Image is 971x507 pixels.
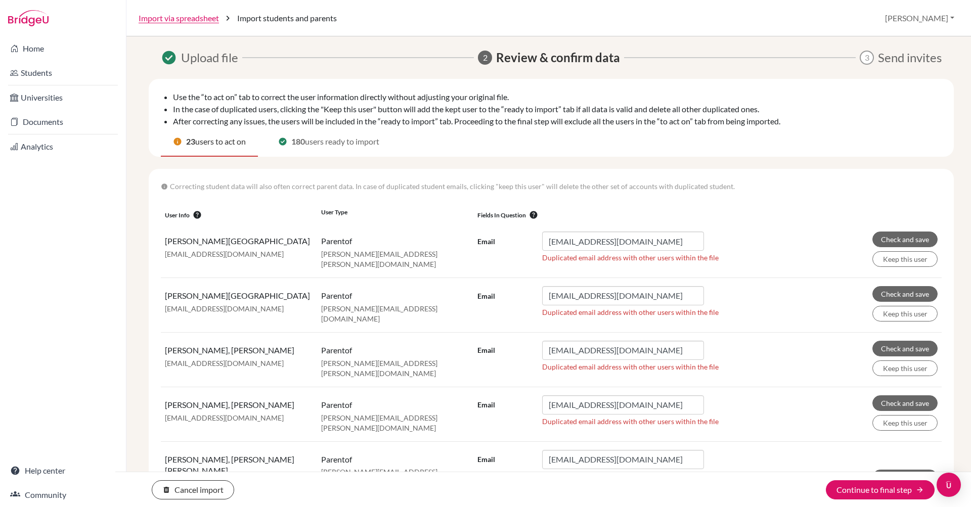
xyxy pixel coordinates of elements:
[2,485,124,505] a: Community
[321,399,469,411] p: parent
[165,304,313,314] p: [EMAIL_ADDRESS][DOMAIN_NAME]
[321,413,469,433] p: [PERSON_NAME][EMAIL_ADDRESS][PERSON_NAME][DOMAIN_NAME]
[2,112,124,132] a: Documents
[477,454,495,465] label: Email
[190,210,205,220] button: user-info-help
[321,454,469,466] p: parent
[321,290,469,302] p: parent
[195,135,246,148] span: users to act on
[345,454,352,464] span: of
[872,360,938,376] button: Keep this user
[542,286,704,305] input: Please enter user's email address
[2,63,124,83] a: Students
[872,415,938,431] button: Keep this user
[162,486,170,494] i: delete
[542,471,704,481] p: A user with this email address already exists in BU
[542,417,719,427] p: Duplicated email address with other users within the file
[223,13,233,23] i: chevron_right
[165,358,313,368] p: [EMAIL_ADDRESS][DOMAIN_NAME]
[186,135,195,148] span: 23
[496,49,620,67] span: Review & confirm data
[8,10,49,26] img: Bridge-U
[542,341,704,360] input: Please enter user's email address
[526,210,541,220] button: fields-in-question-help
[477,400,495,410] label: Email
[165,249,313,259] p: [EMAIL_ADDRESS][DOMAIN_NAME]
[181,49,238,67] span: Upload file
[173,137,182,146] span: info
[345,291,352,300] span: of
[321,467,469,487] p: [PERSON_NAME][EMAIL_ADDRESS][PERSON_NAME][DOMAIN_NAME]
[165,236,313,247] p: [PERSON_NAME][GEOGRAPHIC_DATA]
[321,358,469,379] p: [PERSON_NAME][EMAIL_ADDRESS][PERSON_NAME][DOMAIN_NAME]
[139,12,219,24] a: Import via spreadsheet
[165,290,313,302] p: [PERSON_NAME][GEOGRAPHIC_DATA]
[542,253,719,263] p: Duplicated email address with other users within the file
[161,127,942,157] div: Review & confirm data
[321,236,469,247] p: parent
[173,103,942,115] li: In the case of duplicated users, clicking the "Keep this user" button will add the kept user to t...
[161,204,317,223] th: User info
[542,395,704,414] input: Please enter user's email address
[477,291,495,301] label: Email
[542,307,719,317] p: Duplicated email address with other users within the file
[173,115,942,127] li: After correcting any issues, the users will be included in the “ready to import” tab. Proceeding ...
[2,136,124,157] a: Analytics
[321,249,469,269] p: [PERSON_NAME][EMAIL_ADDRESS][PERSON_NAME][DOMAIN_NAME]
[872,470,938,485] button: Check and save
[321,304,469,324] p: [PERSON_NAME][EMAIL_ADDRESS][DOMAIN_NAME]
[345,400,352,409] span: of
[477,237,495,247] label: Email
[872,232,938,247] button: Check and save
[473,204,942,223] th: Fields in question
[872,251,938,267] button: Keep this user
[291,135,305,148] span: 180
[542,362,719,372] p: Duplicated email address with other users within the file
[916,486,924,494] i: arrow_forward
[321,345,469,356] p: parent
[826,480,935,499] button: Continue to final step
[880,9,959,28] button: [PERSON_NAME]
[305,135,379,148] span: users ready to import
[161,183,168,190] span: info
[872,286,938,302] button: Check and save
[278,137,287,146] span: check_circle
[477,345,495,355] label: Email
[872,395,938,411] button: Check and save
[237,12,337,24] span: Import students and parents
[165,399,313,411] p: [PERSON_NAME], [PERSON_NAME]
[878,49,942,67] span: Send invites
[2,460,124,481] a: Help center
[860,51,874,65] span: 3
[345,236,352,246] span: of
[2,87,124,108] a: Universities
[872,341,938,356] button: Check and save
[872,306,938,321] button: Keep this user
[2,38,124,59] a: Home
[937,473,961,497] div: Open Intercom Messenger
[161,181,942,192] p: Correcting student data will also often correct parent data. In case of duplicated student emails...
[173,91,942,103] li: Use the “to act on” tab to correct the user information directly without adjusting your original ...
[542,232,704,251] input: Please enter user's email address
[542,450,704,469] input: Please enter user's email address
[165,413,313,423] p: [EMAIL_ADDRESS][DOMAIN_NAME]
[165,454,313,477] p: [PERSON_NAME], [PERSON_NAME] [PERSON_NAME]
[165,345,313,356] p: [PERSON_NAME], [PERSON_NAME]
[345,345,352,355] span: of
[152,480,234,499] button: Cancel import
[161,50,177,66] span: Success
[478,51,492,65] span: 2
[317,204,473,223] th: User type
